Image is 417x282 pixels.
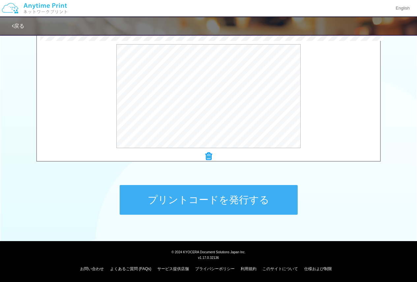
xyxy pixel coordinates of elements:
button: プリントコードを発行する [120,185,298,215]
a: 戻る [12,23,24,29]
a: このサイトについて [262,266,298,271]
a: プライバシーポリシー [195,266,235,271]
a: 仕様および制限 [304,266,332,271]
a: よくあるご質問 (FAQs) [110,266,151,271]
a: 利用規約 [241,266,256,271]
span: v1.17.0.32136 [198,256,219,260]
a: お問い合わせ [80,266,104,271]
span: © 2024 KYOCERA Document Solutions Japan Inc. [171,250,246,254]
a: サービス提供店舗 [157,266,189,271]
